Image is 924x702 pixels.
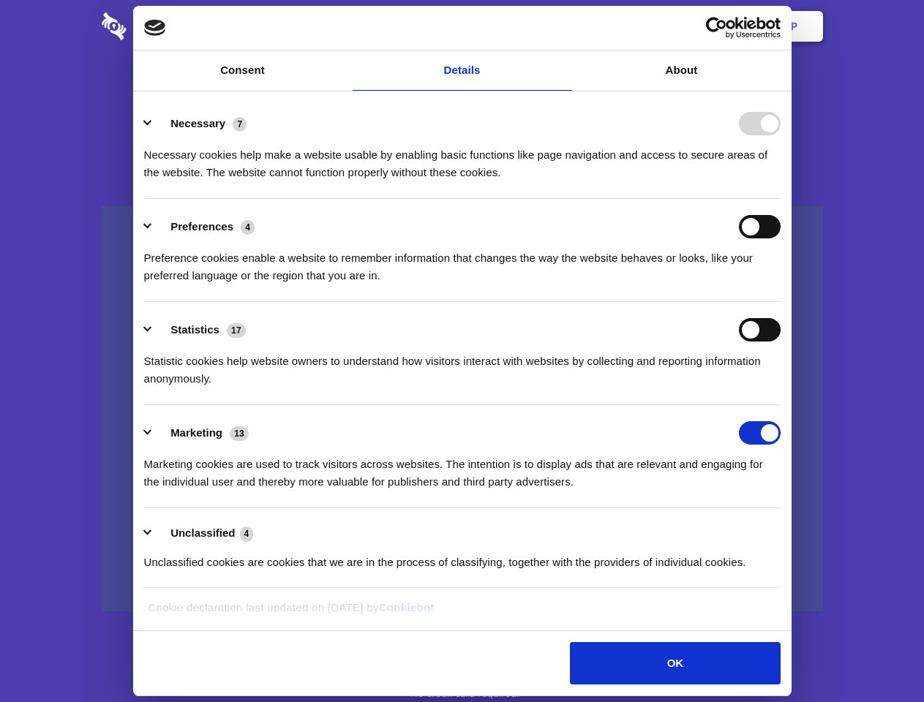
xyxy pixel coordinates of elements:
label: Necessary [170,117,225,129]
a: Wistia video thumbnail [102,206,823,612]
span: 7 [233,117,247,132]
iframe: Drift Widget Chat Controller [851,629,906,684]
button: Unclassified (4) [144,524,263,543]
button: Marketing (13) [144,421,258,445]
button: Statistics (17) [144,318,255,341]
a: Usercentrics Cookiebot - opens in a new window [653,17,781,39]
div: Necessary cookies help make a website usable by enabling basic functions like page navigation and... [144,135,781,181]
a: Details [353,50,572,91]
a: Pricing [429,4,493,49]
button: Preferences (4) [144,215,264,238]
span: 4 [240,526,254,541]
a: Cookiebot [379,601,435,614]
div: Statistic cookies help website owners to understand how visitors interact with websites by collec... [144,341,781,388]
div: Preference cookies enable a website to remember information that changes the way the website beha... [144,238,781,284]
h4: Auto-redaction of sensitive data, encrypted data sharing and self-destructing private chats. Shar... [102,133,823,181]
a: Login [664,4,727,49]
span: 13 [230,426,249,441]
div: Marketing cookies are used to track visitors across websites. The intention is to display ads tha... [144,445,781,491]
a: Consent [133,50,353,91]
img: logo-wordmark-white-trans-d4663122ce5f474addd5e946df7df03e33cb6a1c49d2221995e7729f52c070b2.svg [102,12,227,40]
h1: Eliminate Slack Data Loss. [102,66,823,118]
button: OK [570,642,780,684]
span: 4 [241,220,255,235]
a: About [572,50,792,91]
div: Unclassified cookies are cookies that we are in the process of classifying, together with the pro... [144,543,781,571]
span: 17 [227,323,246,338]
label: Marketing [170,426,222,439]
button: Necessary (7) [144,112,256,135]
label: Preferences [170,220,233,233]
div: Cookie declaration last updated on [DATE] by [137,599,787,627]
img: logo [144,20,166,36]
label: Statistics [170,323,219,336]
a: Contact [593,4,661,49]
